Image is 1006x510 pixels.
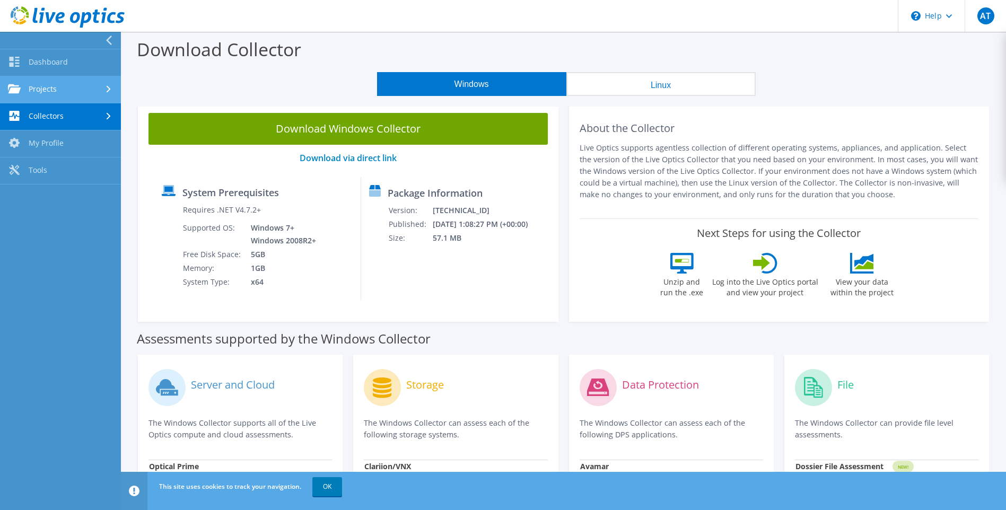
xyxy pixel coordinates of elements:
strong: Avamar [580,461,609,471]
label: Data Protection [622,380,699,390]
td: [DATE] 1:08:27 PM (+00:00) [432,217,542,231]
td: System Type: [182,275,243,289]
td: Published: [388,217,432,231]
label: Requires .NET V4.7.2+ [183,205,261,215]
p: The Windows Collector supports all of the Live Optics compute and cloud assessments. [148,417,332,441]
label: Server and Cloud [191,380,275,390]
strong: Dossier File Assessment [795,461,883,471]
a: Download via direct link [300,152,397,164]
span: This site uses cookies to track your navigation. [159,482,301,491]
p: The Windows Collector can assess each of the following storage systems. [364,417,547,441]
a: OK [312,477,342,496]
span: AT [977,7,994,24]
label: Download Collector [137,37,301,61]
label: Log into the Live Optics portal and view your project [712,274,819,298]
label: View your data within the project [824,274,900,298]
p: The Windows Collector can provide file level assessments. [795,417,978,441]
td: Memory: [182,261,243,275]
td: [TECHNICAL_ID] [432,204,542,217]
strong: Clariion/VNX [364,461,411,471]
td: Windows 7+ Windows 2008R2+ [243,221,318,248]
tspan: NEW! [897,464,908,470]
button: Linux [566,72,756,96]
p: The Windows Collector can assess each of the following DPS applications. [580,417,763,441]
label: Next Steps for using the Collector [697,227,861,240]
a: Download Windows Collector [148,113,548,145]
label: System Prerequisites [182,187,279,198]
svg: \n [911,11,921,21]
td: Supported OS: [182,221,243,248]
td: x64 [243,275,318,289]
td: Size: [388,231,432,245]
button: Windows [377,72,566,96]
h2: About the Collector [580,122,979,135]
td: 1GB [243,261,318,275]
label: Package Information [388,188,483,198]
strong: Optical Prime [149,461,199,471]
label: File [837,380,854,390]
td: 5GB [243,248,318,261]
td: Free Disk Space: [182,248,243,261]
td: Version: [388,204,432,217]
label: Assessments supported by the Windows Collector [137,333,431,344]
td: 57.1 MB [432,231,542,245]
p: Live Optics supports agentless collection of different operating systems, appliances, and applica... [580,142,979,200]
label: Storage [406,380,444,390]
label: Unzip and run the .exe [658,274,706,298]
